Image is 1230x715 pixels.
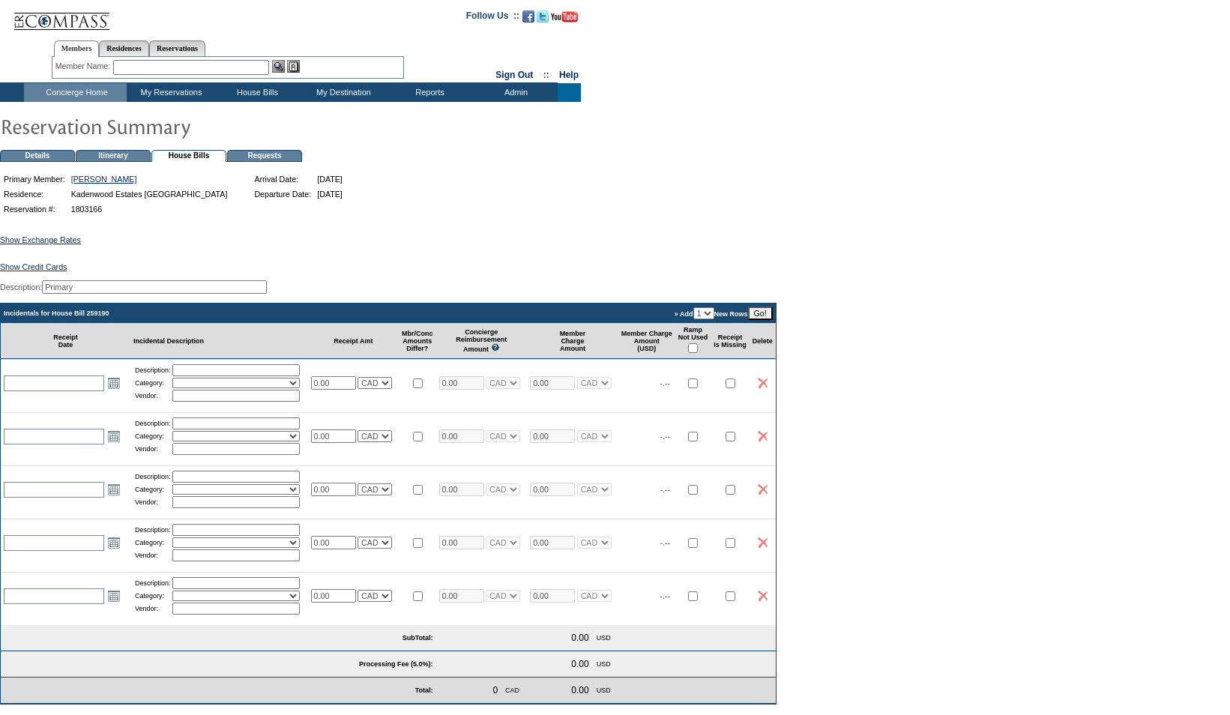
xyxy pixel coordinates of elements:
td: Description: [135,524,171,536]
img: View [272,60,285,73]
a: [PERSON_NAME] [71,175,137,184]
td: 0 [489,682,501,699]
td: Member Charge Amount (USD) [618,323,675,359]
td: 1803166 [69,202,230,216]
td: Requests [227,150,302,162]
td: Total: [130,678,436,704]
a: Open the calendar popup. [106,375,122,391]
span: -.-- [660,485,671,494]
a: Help [559,70,579,80]
img: icon_delete2.gif [758,537,768,548]
td: Description: [135,577,171,589]
a: Open the calendar popup. [106,481,122,498]
td: 0.00 [568,682,591,699]
img: icon_delete2.gif [758,484,768,495]
img: Subscribe to our YouTube Channel [551,11,578,22]
td: Ramp Not Used [675,323,711,359]
td: Category: [135,431,171,441]
td: Admin [471,83,558,102]
td: My Reservations [127,83,213,102]
td: [DATE] [315,187,345,201]
td: Incidentals for House Bill 259190 [1,304,436,323]
td: Reservation #: [1,202,67,216]
td: Departure Date: [252,187,313,201]
img: Become our fan on Facebook [522,10,534,22]
td: Category: [135,537,171,548]
td: Kadenwood Estates [GEOGRAPHIC_DATA] [69,187,230,201]
img: icon_delete2.gif [758,431,768,441]
td: Vendor: [135,390,171,402]
td: Residence: [1,187,67,201]
td: Category: [135,591,171,601]
td: USD [594,630,614,646]
td: Arrival Date: [252,172,313,186]
td: Description: [135,417,171,429]
td: Concierge Reimbursement Amount [436,323,528,359]
img: icon_delete2.gif [758,591,768,601]
td: 0.00 [568,630,591,646]
span: -.-- [660,378,671,387]
td: Itinerary [76,150,151,162]
td: Description: [135,471,171,483]
td: Incidental Description [130,323,308,359]
td: Mbr/Conc Amounts Differ? [399,323,436,359]
td: 0.00 [568,656,591,672]
img: questionMark_lightBlue.gif [491,343,500,352]
td: House Bills [151,150,226,162]
a: Follow us on Twitter [537,15,549,24]
td: USD [594,656,614,672]
a: Members [54,40,100,57]
a: Open the calendar popup. [106,588,122,604]
td: Reports [385,83,471,102]
div: Member Name: [55,60,113,73]
td: Processing Fee (5.0%): [1,651,436,678]
td: Primary Member: [1,172,67,186]
a: Reservations [149,40,205,56]
img: Follow us on Twitter [537,10,549,22]
td: Vendor: [135,496,171,508]
td: Receipt Date [1,323,130,359]
span: :: [543,70,549,80]
span: -.-- [660,591,671,600]
td: Category: [135,378,171,388]
a: Residences [99,40,149,56]
td: Delete [750,323,776,359]
td: Receipt Is Missing [711,323,750,359]
td: Vendor: [135,549,171,561]
a: Sign Out [495,70,533,80]
td: Follow Us :: [466,9,519,27]
td: Receipt Amt [308,323,400,359]
span: -.-- [660,538,671,547]
td: Vendor: [135,603,171,615]
img: Reservations [287,60,300,73]
a: Become our fan on Facebook [522,15,534,24]
td: Vendor: [135,443,171,455]
td: My Destination [299,83,385,102]
td: Member Charge Amount [527,323,618,359]
td: House Bills [213,83,299,102]
td: » Add New Rows [436,304,776,323]
a: Open the calendar popup. [106,428,122,444]
span: -.-- [660,432,671,441]
td: [DATE] [315,172,345,186]
td: SubTotal: [1,625,436,651]
td: Description: [135,364,171,376]
td: USD [594,682,614,699]
td: Category: [135,484,171,495]
a: Open the calendar popup. [106,534,122,551]
img: icon_delete2.gif [758,378,768,388]
a: Subscribe to our YouTube Channel [551,15,578,24]
td: CAD [502,682,522,699]
input: Go! [748,307,773,320]
td: Concierge Home [24,83,127,102]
